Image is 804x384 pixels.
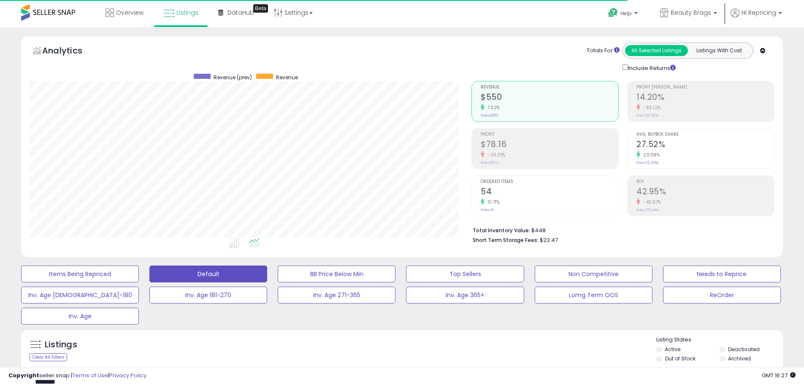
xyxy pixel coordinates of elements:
small: Prev: 41 [481,207,494,212]
small: -30.12% [640,105,661,111]
small: -43.07% [640,199,661,205]
button: Non Competitive [535,266,652,282]
div: Clear All Filters [30,353,67,361]
div: seller snap | | [8,372,146,380]
button: Needs to Reprice [663,266,781,282]
b: Total Inventory Value: [473,227,530,234]
button: Inv. Age 271-365 [278,287,395,303]
span: Revenue [276,74,298,81]
div: Include Returns [616,63,686,73]
span: ROI [636,180,774,184]
h2: 42.95% [636,187,774,198]
button: Lomg Term OOS [535,287,652,303]
div: Tooltip anchor [253,4,268,13]
span: DataHub [227,8,254,17]
small: Prev: 20.32% [636,113,658,118]
button: Inv. Age 181-270 [149,287,267,303]
small: Prev: $104 [481,160,498,165]
span: Ordered Items [481,180,618,184]
span: Revenue (prev) [214,74,252,81]
li: $448 [473,225,768,235]
h2: 14.20% [636,92,774,104]
button: ReOrder [663,287,781,303]
a: Help [601,1,646,27]
small: Prev: 22.36% [636,160,658,165]
small: 7.32% [485,105,500,111]
h2: $550 [481,92,618,104]
span: Overview [116,8,143,17]
button: All Selected Listings [625,45,688,56]
small: 31.71% [485,199,500,205]
span: Beauty Brags [671,8,711,17]
small: -25.01% [485,152,506,158]
span: Profit [PERSON_NAME] [636,85,774,90]
h2: $78.16 [481,140,618,151]
label: Deactivated [728,346,760,353]
span: Avg. Buybox Share [636,132,774,137]
button: Items Being Repriced [21,266,139,282]
button: Default [149,266,267,282]
h2: 54 [481,187,618,198]
span: Revenue [481,85,618,90]
button: Top Sellers [406,266,524,282]
button: Inv. Age 365+ [406,287,524,303]
small: 23.08% [640,152,660,158]
div: Totals For [587,47,620,55]
button: Inv. Age [21,308,139,325]
span: $22.47 [540,236,558,244]
small: Prev: $513 [481,113,498,118]
a: Privacy Policy [109,371,146,379]
a: Terms of Use [72,371,108,379]
small: Prev: 75.44% [636,207,659,212]
button: BB Price Below Min [278,266,395,282]
span: Help [620,10,632,17]
button: Listings With Cost [688,45,750,56]
span: Listings [176,8,198,17]
h5: Listings [45,339,77,351]
label: Archived [728,355,751,362]
h2: 27.52% [636,140,774,151]
span: Hi Repricing [742,8,776,17]
p: Listing States: [656,336,783,344]
span: Profit [481,132,618,137]
button: Inv. Age [DEMOGRAPHIC_DATA]-180 [21,287,139,303]
b: Short Term Storage Fees: [473,236,539,244]
strong: Copyright [8,371,39,379]
span: 2025-09-9 16:27 GMT [762,371,796,379]
label: Out of Stock [665,355,696,362]
h5: Analytics [42,45,99,59]
label: Active [665,346,680,353]
a: Hi Repricing [731,8,782,27]
i: Get Help [608,8,618,18]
